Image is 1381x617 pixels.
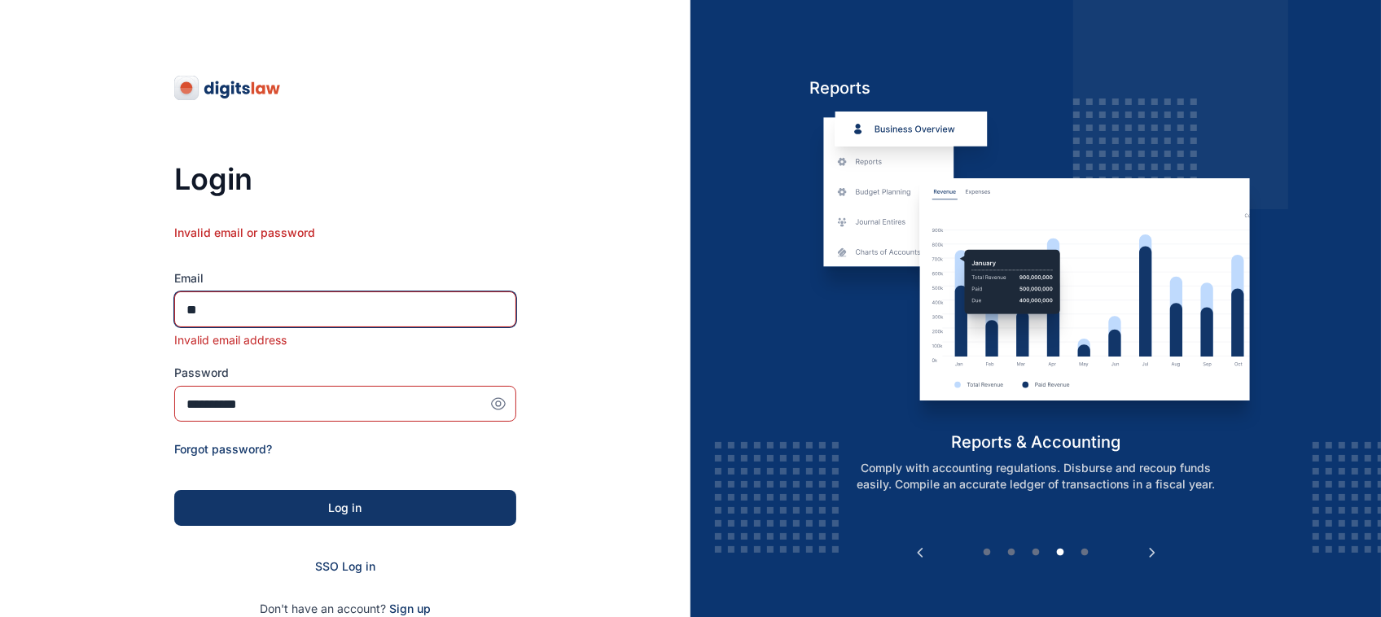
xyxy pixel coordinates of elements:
button: Log in [174,490,516,526]
p: Don't have an account? [174,601,516,617]
div: Log in [200,500,490,516]
a: Forgot password? [174,442,272,456]
span: Sign up [389,601,431,617]
h3: Login [174,163,516,195]
button: 1 [979,545,995,561]
img: reports-and-accounting [810,112,1262,431]
img: digitslaw-logo [174,75,282,101]
button: 2 [1003,545,1019,561]
a: SSO Log in [315,559,375,573]
button: 5 [1076,545,1093,561]
h5: Reports [810,77,1262,99]
label: Password [174,365,516,381]
button: 3 [1028,545,1044,561]
h5: reports & accounting [810,431,1262,453]
div: Invalid email or password [174,225,516,270]
p: Comply with accounting regulations. Disburse and recoup funds easily. Compile an accurate ledger ... [827,460,1244,492]
div: Invalid email address [174,332,516,348]
a: Sign up [389,602,431,615]
label: Email [174,270,516,287]
button: 4 [1052,545,1068,561]
button: Previous [912,545,928,561]
button: Next [1144,545,1160,561]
